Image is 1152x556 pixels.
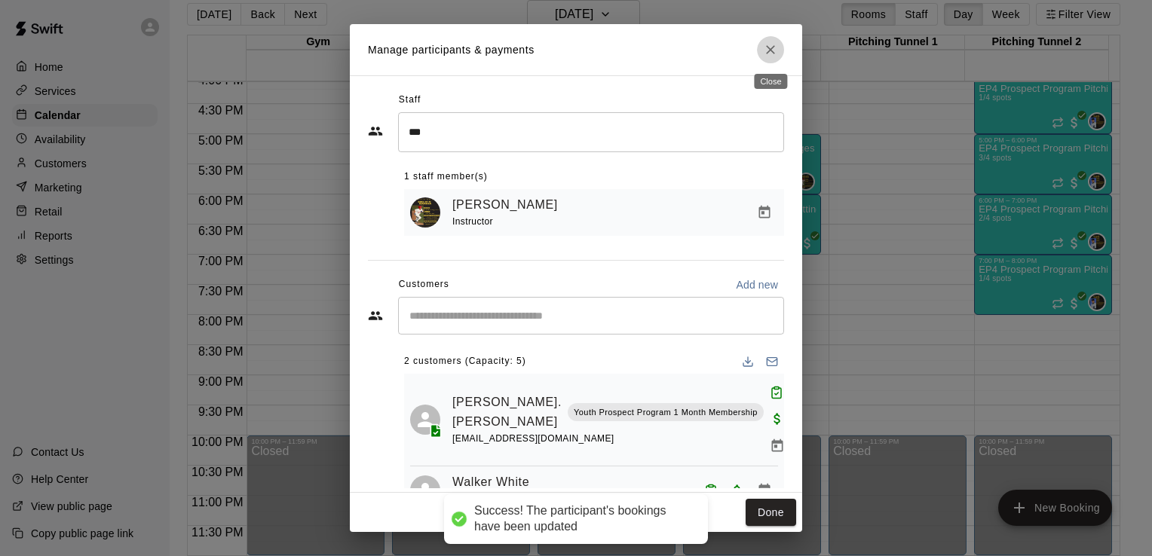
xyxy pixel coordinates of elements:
[404,165,488,189] span: 1 staff member(s)
[736,277,778,292] p: Add new
[398,297,784,335] div: Start typing to search customers...
[724,483,751,496] span: Paid with Card
[368,308,383,323] svg: Customers
[764,380,789,405] button: Attended
[764,412,791,425] span: Paid with Card
[410,405,440,435] div: Raul. Suriel
[574,406,758,419] p: Youth Prospect Program 1 Month Membership
[452,216,493,227] span: Instructor
[404,350,526,374] span: 2 customers (Capacity: 5)
[474,503,693,535] div: Success! The participant's bookings have been updated
[399,88,421,112] span: Staff
[746,499,796,527] button: Done
[452,393,562,431] a: [PERSON_NAME]. [PERSON_NAME]
[751,477,778,504] button: Manage bookings & payment
[399,273,449,297] span: Customers
[730,273,784,297] button: Add new
[398,112,784,152] div: Search staff
[736,350,760,374] button: Download list
[368,42,535,58] p: Manage participants & payments
[757,36,784,63] button: Close
[452,433,614,444] span: [EMAIL_ADDRESS][DOMAIN_NAME]
[410,475,440,506] div: Walker White
[760,350,784,374] button: Email participants
[751,199,778,226] button: Manage bookings & payment
[410,197,440,228] img: Melvin Garcia
[754,74,787,89] div: Close
[452,195,558,215] a: [PERSON_NAME]
[368,124,383,139] svg: Staff
[764,432,791,460] button: Manage bookings & payment
[698,478,724,503] button: Attended
[452,472,529,492] a: Walker White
